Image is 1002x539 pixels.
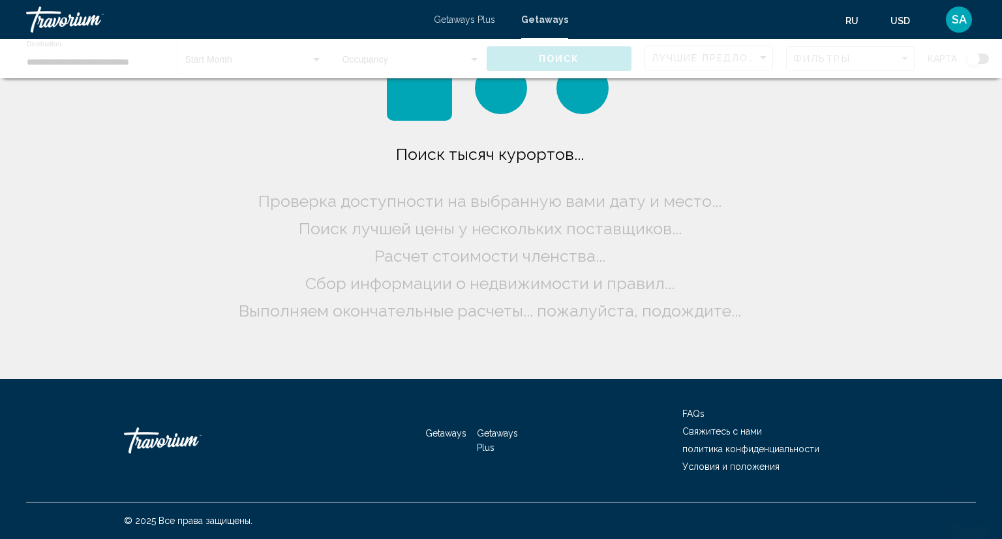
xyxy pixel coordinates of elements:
a: Свяжитесь с нами [682,426,762,437]
span: ru [845,16,858,26]
span: Проверка доступности на выбранную вами дату и место... [258,191,721,211]
span: Выполняем окончательные расчеты... пожалуйста, подождите... [239,301,741,320]
a: политика конфиденциальности [682,444,819,454]
a: Travorium [124,421,254,460]
span: Поиск тысяч курортов... [396,144,584,164]
a: Getaways Plus [434,14,495,25]
span: Поиск лучшей цены у нескольких поставщиков... [299,219,682,238]
iframe: Кнопка запуска окна обмена сообщениями [950,487,992,529]
span: © 2025 Все права защищены. [124,516,252,526]
span: Расчет стоимости членства... [374,246,605,266]
button: User Menu [942,6,976,33]
a: Getaways [521,14,568,25]
span: SA [952,13,967,26]
a: Условия и положения [682,461,780,472]
span: USD [890,16,910,26]
span: Сбор информации о недвижимости и правил... [305,273,675,293]
a: Getaways [425,428,466,439]
button: Change currency [890,11,922,30]
a: FAQs [682,408,705,419]
a: Travorium [26,7,421,33]
button: Change language [845,11,871,30]
a: Getaways Plus [477,428,518,453]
